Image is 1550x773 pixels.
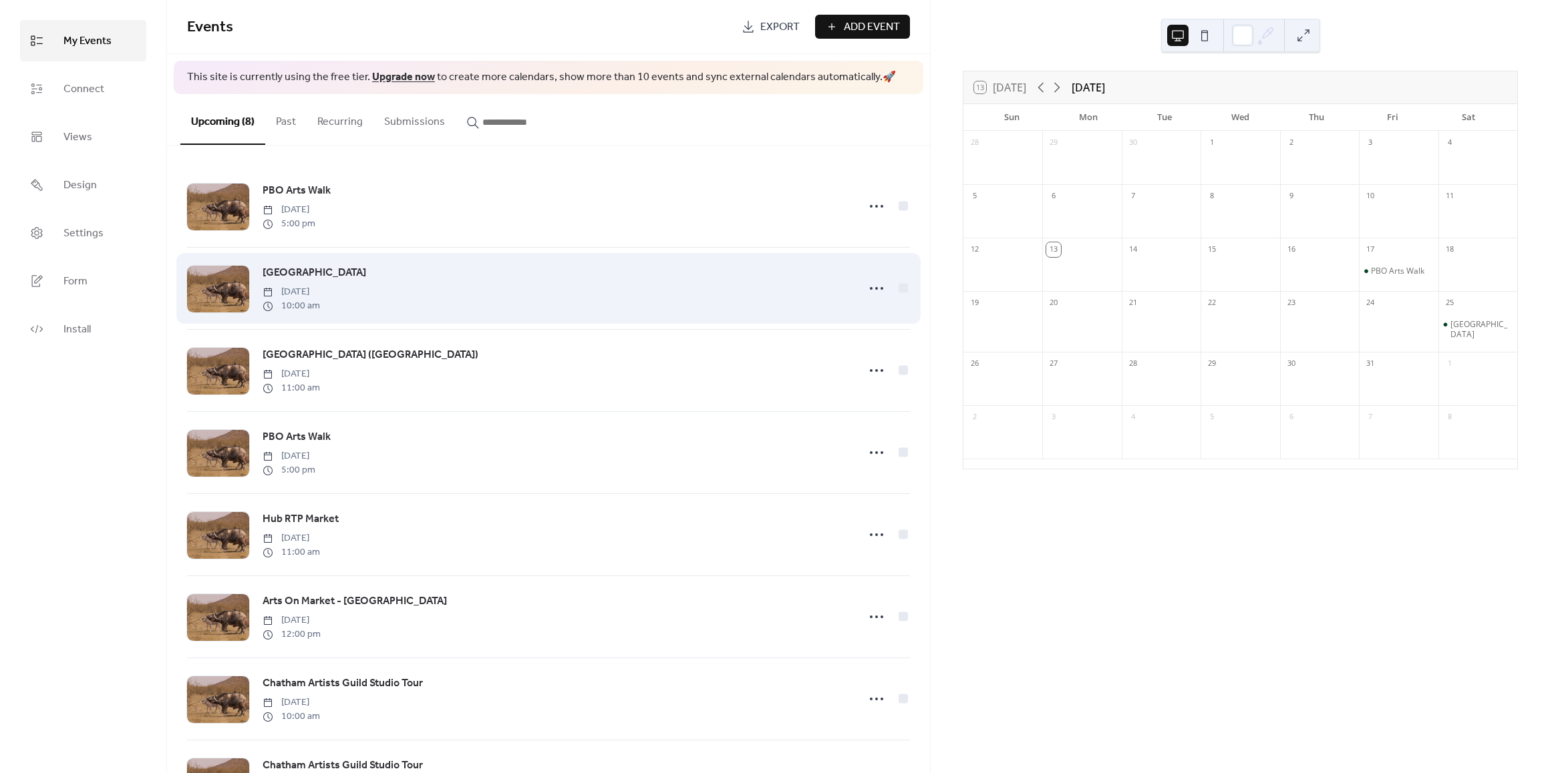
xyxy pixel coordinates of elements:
span: Form [63,271,88,292]
div: 5 [1205,410,1219,425]
div: 9 [1284,189,1299,204]
div: 15 [1205,242,1219,257]
div: 3 [1363,136,1378,150]
div: 29 [1205,356,1219,371]
span: [GEOGRAPHIC_DATA] ([GEOGRAPHIC_DATA]) [263,347,478,363]
button: Submissions [373,94,456,144]
button: Upcoming (8) [180,94,265,145]
button: Past [265,94,307,144]
span: Export [760,19,800,35]
div: Sun [974,104,1050,131]
span: Chatham Artists Guild Studio Tour [263,676,423,692]
div: 11 [1442,189,1457,204]
div: 6 [1046,189,1061,204]
a: [GEOGRAPHIC_DATA] [263,264,366,282]
div: [GEOGRAPHIC_DATA] [1450,319,1512,340]
div: 28 [967,136,982,150]
span: Connect [63,79,104,100]
span: Hub RTP Market [263,511,339,527]
div: 6 [1284,410,1299,425]
a: My Events [20,20,146,61]
div: 4 [1126,410,1140,425]
div: 30 [1126,136,1140,150]
div: 23 [1284,296,1299,310]
span: [GEOGRAPHIC_DATA] [263,265,366,281]
span: [DATE] [263,367,320,381]
div: 21 [1126,296,1140,310]
div: [DATE] [1072,79,1105,95]
div: 17 [1363,242,1378,257]
div: 13 [1046,242,1061,257]
div: 8 [1205,189,1219,204]
div: 30 [1284,356,1299,371]
div: 2 [1284,136,1299,150]
span: Events [187,13,233,42]
div: 26 [967,356,982,371]
span: Settings [63,223,104,244]
div: 4 [1442,136,1457,150]
div: 12 [967,242,982,257]
span: [DATE] [263,203,315,217]
span: 11:00 am [263,545,320,559]
span: [DATE] [263,449,315,463]
div: 16 [1284,242,1299,257]
div: 28 [1126,356,1140,371]
div: 18 [1442,242,1457,257]
span: Add Event [844,19,900,35]
a: Install [20,308,146,350]
span: 12:00 pm [263,627,321,641]
div: Thu [1278,104,1354,131]
a: Settings [20,212,146,254]
div: 22 [1205,296,1219,310]
div: 2 [967,410,982,425]
a: Design [20,164,146,206]
a: Export [732,15,810,39]
span: My Events [63,31,112,52]
span: PBO Arts Walk [263,183,331,199]
div: 19 [967,296,982,310]
div: 8 [1442,410,1457,425]
span: 5:00 pm [263,217,315,231]
div: 31 [1363,356,1378,371]
div: PBO Arts Walk [1359,266,1438,276]
span: [DATE] [263,613,321,627]
div: Wed [1203,104,1279,131]
a: Form [20,260,146,302]
a: PBO Arts Walk [263,182,331,200]
div: 5 [967,189,982,204]
div: 1 [1442,356,1457,371]
div: 20 [1046,296,1061,310]
div: 10 [1363,189,1378,204]
div: 7 [1363,410,1378,425]
span: Views [63,127,92,148]
a: PBO Arts Walk [263,429,331,446]
div: Mon [1050,104,1126,131]
button: Add Event [815,15,910,39]
div: 24 [1363,296,1378,310]
div: Pittsboro Street Fair [1438,319,1517,340]
a: Chatham Artists Guild Studio Tour [263,675,423,692]
div: Fri [1354,104,1430,131]
span: Install [63,319,91,340]
span: 10:00 am [263,299,320,313]
div: 25 [1442,296,1457,310]
span: This site is currently using the free tier. to create more calendars, show more than 10 events an... [187,70,896,85]
div: 3 [1046,410,1061,425]
span: [DATE] [263,285,320,299]
a: Connect [20,68,146,109]
span: 10:00 am [263,710,320,724]
span: 11:00 am [263,381,320,395]
span: Design [63,175,97,196]
span: 5:00 pm [263,463,315,477]
div: 14 [1126,242,1140,257]
a: Upgrade now [372,67,435,87]
div: Tue [1126,104,1203,131]
span: [DATE] [263,531,320,545]
div: 1 [1205,136,1219,150]
span: [DATE] [263,696,320,710]
div: 27 [1046,356,1061,371]
a: Arts On Market - [GEOGRAPHIC_DATA] [263,593,447,610]
a: Hub RTP Market [263,511,339,528]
